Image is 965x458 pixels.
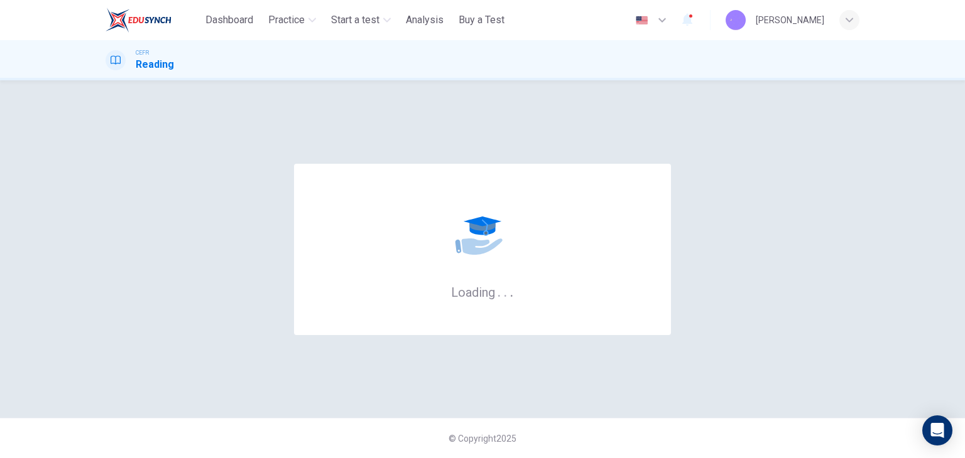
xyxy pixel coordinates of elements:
[136,48,149,57] span: CEFR
[510,280,514,301] h6: .
[634,16,650,25] img: en
[326,9,396,31] button: Start a test
[106,8,172,33] img: ELTC logo
[451,284,514,300] h6: Loading
[503,280,508,301] h6: .
[106,8,200,33] a: ELTC logo
[497,280,501,301] h6: .
[268,13,305,28] span: Practice
[205,13,253,28] span: Dashboard
[136,57,174,72] h1: Reading
[449,434,516,444] span: © Copyright 2025
[331,13,379,28] span: Start a test
[401,9,449,31] button: Analysis
[200,9,258,31] button: Dashboard
[459,13,504,28] span: Buy a Test
[454,9,510,31] button: Buy a Test
[726,10,746,30] img: Profile picture
[263,9,321,31] button: Practice
[922,415,952,445] div: Open Intercom Messenger
[756,13,824,28] div: [PERSON_NAME]
[406,13,444,28] span: Analysis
